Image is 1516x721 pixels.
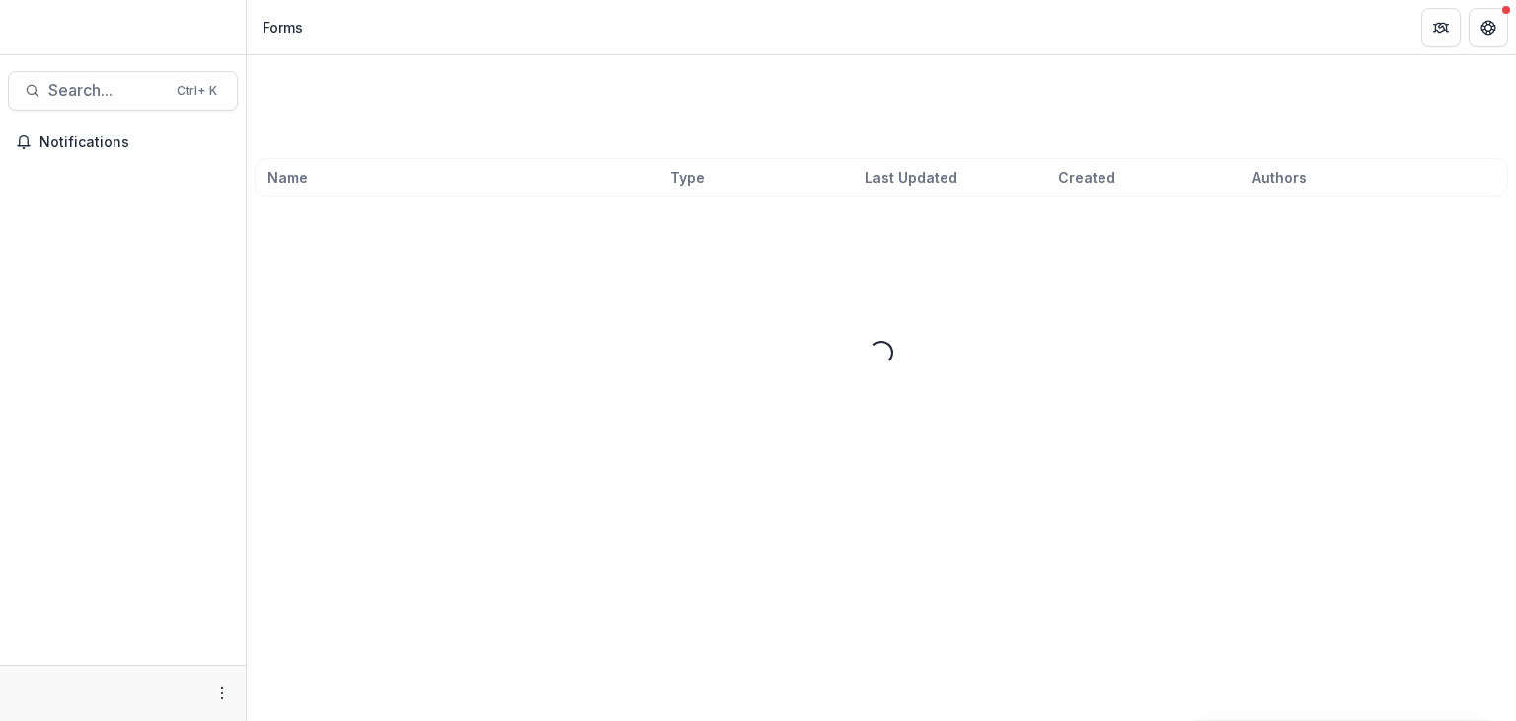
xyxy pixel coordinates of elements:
span: Last Updated [865,167,957,188]
button: Notifications [8,126,238,158]
nav: breadcrumb [255,13,311,41]
span: Type [670,167,705,188]
span: Name [267,167,308,188]
span: Authors [1252,167,1307,188]
button: More [210,681,234,705]
span: Notifications [39,134,230,151]
span: Created [1058,167,1115,188]
div: Ctrl + K [173,80,221,102]
button: Search... [8,71,238,111]
span: Search... [48,81,165,100]
button: Partners [1421,8,1461,47]
button: Get Help [1469,8,1508,47]
div: Forms [263,17,303,38]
